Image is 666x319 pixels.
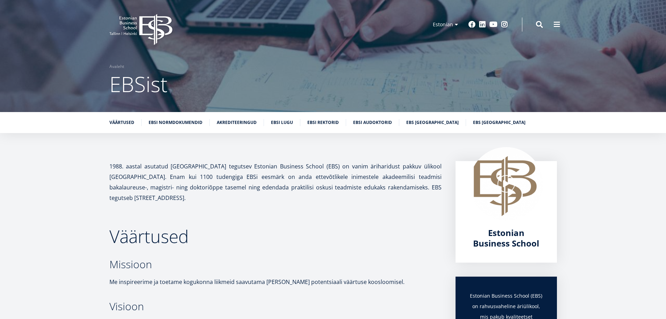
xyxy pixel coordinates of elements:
[109,277,442,287] p: Me inspireerime ja toetame kogukonna liikmeid saavutama [PERSON_NAME] potentsiaali väärtuse koosl...
[353,119,392,126] a: EBSi audoktorid
[489,21,497,28] a: Youtube
[473,119,525,126] a: EBS [GEOGRAPHIC_DATA]
[109,259,442,270] h3: Missioon
[217,119,257,126] a: Akrediteeringud
[470,228,543,249] a: Estonian Business School
[479,21,486,28] a: Linkedin
[109,119,134,126] a: Väärtused
[473,227,539,249] span: Estonian Business School
[109,161,442,203] p: 1988. aastal asutatud [GEOGRAPHIC_DATA] tegutsev Estonian Business School (EBS) on vanim äriharid...
[109,228,442,245] h2: Väärtused
[307,119,339,126] a: EBSi rektorid
[468,21,475,28] a: Facebook
[109,70,167,98] span: EBSist
[501,21,508,28] a: Instagram
[109,301,442,312] h3: Visioon
[149,119,202,126] a: EBSi normdokumendid
[271,119,293,126] a: EBSi lugu
[406,119,459,126] a: EBS [GEOGRAPHIC_DATA]
[109,63,124,70] a: Avaleht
